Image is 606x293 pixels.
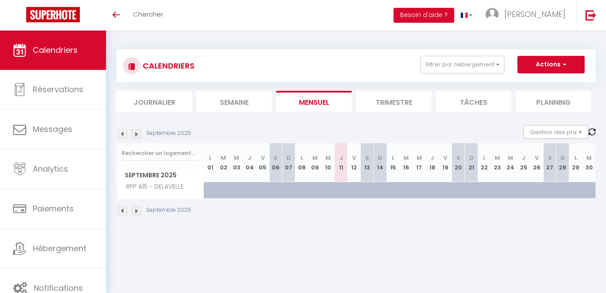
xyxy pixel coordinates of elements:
[575,154,577,162] abbr: L
[269,143,282,182] th: 06
[33,124,72,134] span: Messages
[347,143,360,182] th: 12
[495,154,500,162] abbr: M
[146,206,191,214] p: Septembre 2025
[122,145,199,161] input: Rechercher un logement...
[117,169,204,182] span: Septembre 2025
[256,143,269,182] th: 05
[561,154,565,162] abbr: D
[373,143,387,182] th: 14
[517,143,530,182] th: 25
[282,143,295,182] th: 07
[452,143,465,182] th: 20
[491,143,504,182] th: 23
[387,143,400,182] th: 15
[504,9,565,20] span: [PERSON_NAME]
[508,154,513,162] abbr: M
[585,10,596,21] img: logout
[535,154,539,162] abbr: V
[230,143,243,182] th: 03
[443,154,447,162] abbr: V
[483,154,486,162] abbr: L
[404,154,409,162] abbr: M
[469,154,474,162] abbr: D
[426,143,439,182] th: 18
[586,154,592,162] abbr: M
[146,129,191,138] p: Septembre 2025
[335,143,348,182] th: 11
[360,143,373,182] th: 13
[439,143,452,182] th: 19
[582,143,596,182] th: 30
[478,143,491,182] th: 22
[196,91,272,112] li: Semaine
[33,203,74,214] span: Paiements
[33,84,83,95] span: Réservations
[517,56,585,73] button: Actions
[524,125,589,138] button: Gestion des prix
[287,154,291,162] abbr: D
[548,154,552,162] abbr: S
[356,91,431,112] li: Trimestre
[394,8,454,23] button: Besoin d'aide ?
[209,154,212,162] abbr: L
[325,154,331,162] abbr: M
[274,154,277,162] abbr: S
[118,182,186,192] span: RPP A15 - DELAVELLE
[436,91,511,112] li: Tâches
[243,143,256,182] th: 04
[431,154,434,162] abbr: J
[465,143,478,182] th: 21
[26,7,80,22] img: Super Booking
[365,154,369,162] abbr: S
[589,128,596,135] img: NO IMAGE
[308,143,322,182] th: 09
[522,154,525,162] abbr: J
[140,56,195,76] h3: CALENDRIERS
[133,10,163,19] span: Chercher
[417,154,422,162] abbr: M
[556,143,569,182] th: 28
[276,91,352,112] li: Mensuel
[116,91,192,112] li: Journalier
[261,154,265,162] abbr: V
[301,154,303,162] abbr: L
[221,154,226,162] abbr: M
[378,154,382,162] abbr: D
[339,154,343,162] abbr: J
[322,143,335,182] th: 10
[217,143,230,182] th: 02
[543,143,556,182] th: 27
[486,8,499,21] img: ...
[392,154,394,162] abbr: L
[516,91,591,112] li: Planning
[400,143,413,182] th: 16
[204,143,217,182] th: 01
[569,143,582,182] th: 29
[33,243,86,254] span: Hébergement
[33,45,78,55] span: Calendriers
[33,163,68,174] span: Analytics
[248,154,251,162] abbr: J
[421,56,504,73] button: Filtrer par hébergement
[295,143,308,182] th: 08
[530,143,543,182] th: 26
[413,143,426,182] th: 17
[312,154,318,162] abbr: M
[504,143,517,182] th: 24
[352,154,356,162] abbr: V
[456,154,460,162] abbr: S
[234,154,239,162] abbr: M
